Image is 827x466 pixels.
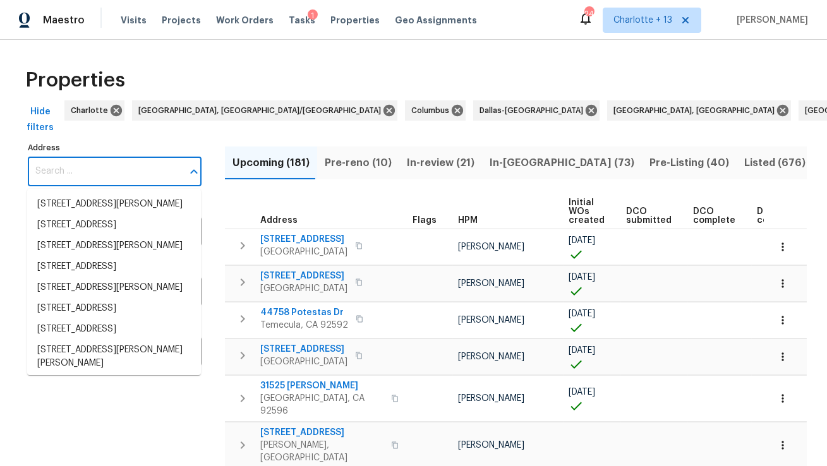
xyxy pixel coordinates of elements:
[626,207,672,225] span: DCO submitted
[490,154,634,172] span: In-[GEOGRAPHIC_DATA] (73)
[411,104,454,117] span: Columbus
[569,273,595,282] span: [DATE]
[458,279,524,288] span: [PERSON_NAME]
[27,194,201,215] li: [STREET_ADDRESS][PERSON_NAME]
[71,104,113,117] span: Charlotte
[260,343,347,355] span: [STREET_ADDRESS]
[569,346,595,355] span: [DATE]
[27,215,201,236] li: [STREET_ADDRESS]
[260,246,347,258] span: [GEOGRAPHIC_DATA]
[458,316,524,325] span: [PERSON_NAME]
[27,298,201,319] li: [STREET_ADDRESS]
[43,14,85,27] span: Maestro
[260,379,383,392] span: 31525 [PERSON_NAME]
[289,16,315,25] span: Tasks
[458,242,524,251] span: [PERSON_NAME]
[744,154,806,172] span: Listed (676)
[458,352,524,361] span: [PERSON_NAME]
[27,256,201,277] li: [STREET_ADDRESS]
[569,236,595,245] span: [DATE]
[25,74,125,87] span: Properties
[458,394,524,403] span: [PERSON_NAME]
[407,154,474,172] span: In-review (21)
[25,104,56,135] span: Hide filters
[395,14,477,27] span: Geo Assignments
[64,100,124,121] div: Charlotte
[121,14,147,27] span: Visits
[458,441,524,450] span: [PERSON_NAME]
[260,233,347,246] span: [STREET_ADDRESS]
[20,100,61,139] button: Hide filters
[260,439,383,464] span: [PERSON_NAME], [GEOGRAPHIC_DATA]
[569,309,595,318] span: [DATE]
[260,392,383,417] span: [GEOGRAPHIC_DATA], CA 92596
[27,340,201,374] li: [STREET_ADDRESS][PERSON_NAME][PERSON_NAME]
[260,216,298,225] span: Address
[308,9,318,22] div: 1
[413,216,437,225] span: Flags
[232,154,310,172] span: Upcoming (181)
[613,104,780,117] span: [GEOGRAPHIC_DATA], [GEOGRAPHIC_DATA]
[28,144,202,152] label: Address
[693,207,735,225] span: DCO complete
[260,319,348,332] span: Temecula, CA 92592
[613,14,672,27] span: Charlotte + 13
[480,104,588,117] span: Dallas-[GEOGRAPHIC_DATA]
[569,388,595,397] span: [DATE]
[260,426,383,439] span: [STREET_ADDRESS]
[260,282,347,295] span: [GEOGRAPHIC_DATA]
[138,104,386,117] span: [GEOGRAPHIC_DATA], [GEOGRAPHIC_DATA]/[GEOGRAPHIC_DATA]
[162,14,201,27] span: Projects
[216,14,274,27] span: Work Orders
[27,374,201,395] li: [STREET_ADDRESS][PERSON_NAME]
[185,163,203,181] button: Close
[27,277,201,298] li: [STREET_ADDRESS][PERSON_NAME]
[27,319,201,340] li: [STREET_ADDRESS]
[28,157,183,186] input: Search ...
[260,306,348,319] span: 44758 Potestas Dr
[473,100,600,121] div: Dallas-[GEOGRAPHIC_DATA]
[405,100,466,121] div: Columbus
[260,270,347,282] span: [STREET_ADDRESS]
[260,355,347,368] span: [GEOGRAPHIC_DATA]
[732,14,808,27] span: [PERSON_NAME]
[584,8,593,20] div: 240
[132,100,397,121] div: [GEOGRAPHIC_DATA], [GEOGRAPHIC_DATA]/[GEOGRAPHIC_DATA]
[325,154,392,172] span: Pre-reno (10)
[607,100,791,121] div: [GEOGRAPHIC_DATA], [GEOGRAPHIC_DATA]
[27,236,201,256] li: [STREET_ADDRESS][PERSON_NAME]
[569,198,605,225] span: Initial WOs created
[757,207,799,225] span: D0W complete
[458,216,478,225] span: HPM
[649,154,729,172] span: Pre-Listing (40)
[330,14,380,27] span: Properties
